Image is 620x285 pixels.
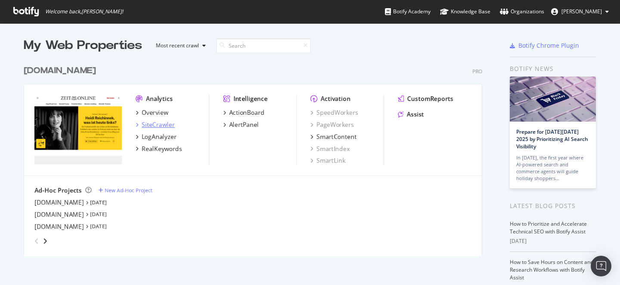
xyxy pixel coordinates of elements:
a: [DATE] [90,223,107,230]
div: Latest Blog Posts [510,201,596,211]
span: Welcome back, [PERSON_NAME] ! [45,8,123,15]
div: Botify Academy [385,7,431,16]
div: Activation [321,95,350,103]
div: ActionBoard [229,108,264,117]
div: Botify Chrome Plugin [518,41,579,50]
div: angle-right [42,237,48,245]
a: [DATE] [90,199,107,206]
a: [DOMAIN_NAME] [24,64,99,77]
div: [DATE] [510,237,596,245]
a: RealKeywords [136,144,182,153]
div: My Web Properties [24,37,142,54]
a: SiteCrawler [136,120,175,129]
a: How to Save Hours on Content and Research Workflows with Botify Assist [510,258,593,281]
div: Botify news [510,64,596,74]
div: LogAnalyzer [142,132,177,141]
a: PageWorkers [310,120,354,129]
a: AlertPanel [223,120,259,129]
img: Prepare for Black Friday 2025 by Prioritizing AI Search Visibility [510,77,596,122]
a: SmartLink [310,156,345,165]
div: Intelligence [233,95,267,103]
input: Search [216,38,311,53]
div: Ad-Hoc Projects [34,186,82,195]
a: LogAnalyzer [136,132,177,141]
a: [DOMAIN_NAME] [34,210,84,219]
button: [PERSON_NAME] [544,5,616,18]
a: How to Prioritize and Accelerate Technical SEO with Botify Assist [510,220,587,235]
div: In [DATE], the first year where AI-powered search and commerce agents will guide holiday shoppers… [516,154,589,182]
div: AlertPanel [229,120,259,129]
span: Judith Lungstraß [561,8,602,15]
a: Botify Chrome Plugin [510,41,579,50]
div: SmartContent [316,132,356,141]
img: www.zeit.de [34,95,122,164]
a: SmartContent [310,132,356,141]
a: [DOMAIN_NAME] [34,198,84,207]
div: grid [24,54,489,256]
a: Prepare for [DATE][DATE] 2025 by Prioritizing AI Search Visibility [516,128,588,150]
div: Most recent crawl [156,43,199,48]
a: CustomReports [398,95,453,103]
a: SmartIndex [310,144,350,153]
a: SpeedWorkers [310,108,358,117]
div: Assist [407,110,424,119]
div: angle-left [31,234,42,248]
div: New Ad-Hoc Project [105,187,152,194]
div: CustomReports [407,95,453,103]
div: Analytics [146,95,173,103]
div: Open Intercom Messenger [591,256,611,276]
div: Knowledge Base [440,7,490,16]
a: [DATE] [90,211,107,218]
a: [DOMAIN_NAME] [34,222,84,231]
div: Pro [472,67,482,75]
button: Most recent crawl [149,39,209,52]
a: Overview [136,108,168,117]
a: New Ad-Hoc Project [98,187,152,194]
a: Assist [398,110,424,119]
div: RealKeywords [142,144,182,153]
a: ActionBoard [223,108,264,117]
div: [DOMAIN_NAME] [24,64,96,77]
div: Overview [142,108,168,117]
div: SiteCrawler [142,120,175,129]
div: Organizations [500,7,544,16]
